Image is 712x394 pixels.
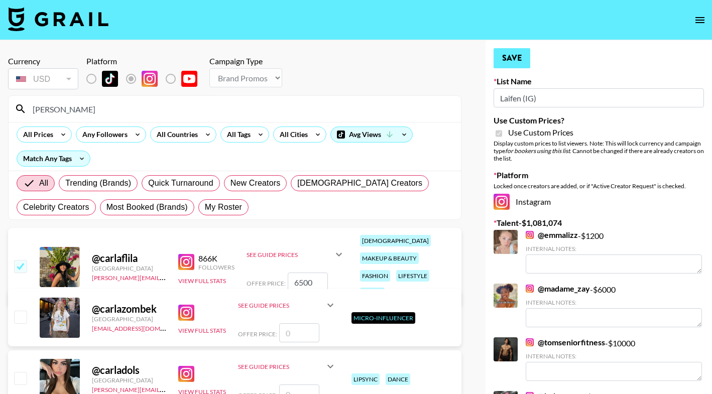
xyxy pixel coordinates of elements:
[494,170,704,180] label: Platform
[8,66,78,91] div: Currency is locked to USD
[526,245,702,252] div: Internal Notes:
[526,337,605,347] a: @tomseniorfitness
[494,115,704,125] label: Use Custom Prices?
[178,277,226,285] button: View Full Stats
[526,230,702,274] div: - $ 1200
[505,147,570,155] em: for bookers using this list
[526,231,534,239] img: Instagram
[92,252,166,265] div: @ carlaflila
[494,194,510,210] img: Instagram
[494,48,530,68] button: Save
[526,284,590,294] a: @madame_zay
[494,182,704,190] div: Locked once creators are added, or if "Active Creator Request" is checked.
[494,140,704,162] div: Display custom prices to list viewers. Note: This will lock currency and campaign type . Cannot b...
[23,201,89,213] span: Celebrity Creators
[209,56,282,66] div: Campaign Type
[92,364,166,376] div: @ carladols
[279,323,319,342] input: 0
[198,264,234,271] div: Followers
[106,201,188,213] span: Most Booked (Brands)
[360,235,431,246] div: [DEMOGRAPHIC_DATA]
[92,303,166,315] div: @ carlazombek
[526,299,702,306] div: Internal Notes:
[238,293,336,317] div: See Guide Prices
[238,363,324,370] div: See Guide Prices
[92,265,166,272] div: [GEOGRAPHIC_DATA]
[221,127,253,142] div: All Tags
[238,330,277,338] span: Offer Price:
[92,323,193,332] a: [EMAIL_ADDRESS][DOMAIN_NAME]
[238,354,336,378] div: See Guide Prices
[86,56,205,66] div: Platform
[178,327,226,334] button: View Full Stats
[396,270,429,282] div: lifestyle
[17,151,90,166] div: Match Any Tags
[230,177,281,189] span: New Creators
[386,373,410,385] div: dance
[198,253,234,264] div: 866K
[27,101,455,117] input: Search by User Name
[92,315,166,323] div: [GEOGRAPHIC_DATA]
[205,201,242,213] span: My Roster
[10,70,76,88] div: USD
[151,127,200,142] div: All Countries
[92,376,166,384] div: [GEOGRAPHIC_DATA]
[690,10,710,30] button: open drawer
[17,127,55,142] div: All Prices
[360,252,419,264] div: makeup & beauty
[8,7,108,31] img: Grail Talent
[178,366,194,382] img: Instagram
[297,177,422,189] span: [DEMOGRAPHIC_DATA] Creators
[494,218,704,228] label: Talent - $ 1,081,074
[360,288,385,299] div: dance
[526,284,702,327] div: - $ 6000
[8,56,78,66] div: Currency
[526,338,534,346] img: Instagram
[92,272,241,282] a: [PERSON_NAME][EMAIL_ADDRESS][DOMAIN_NAME]
[65,177,131,189] span: Trending (Brands)
[247,251,333,258] div: See Guide Prices
[351,373,380,385] div: lipsync
[181,71,197,87] img: YouTube
[494,76,704,86] label: List Name
[274,127,310,142] div: All Cities
[494,194,704,210] div: Instagram
[247,280,286,287] span: Offer Price:
[526,337,702,381] div: - $ 10000
[102,71,118,87] img: TikTok
[76,127,130,142] div: Any Followers
[360,270,390,282] div: fashion
[288,273,328,292] input: 7,000
[39,177,48,189] span: All
[178,254,194,270] img: Instagram
[178,305,194,321] img: Instagram
[86,68,205,89] div: List locked to Instagram.
[92,384,288,393] a: [PERSON_NAME][EMAIL_ADDRESS][PERSON_NAME][DOMAIN_NAME]
[508,127,573,138] span: Use Custom Prices
[331,127,412,142] div: Avg Views
[247,242,345,267] div: See Guide Prices
[526,285,534,293] img: Instagram
[526,352,702,360] div: Internal Notes:
[351,312,415,324] div: Micro-Influencer
[142,71,158,87] img: Instagram
[526,230,578,240] a: @emmalizz
[238,302,324,309] div: See Guide Prices
[148,177,213,189] span: Quick Turnaround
